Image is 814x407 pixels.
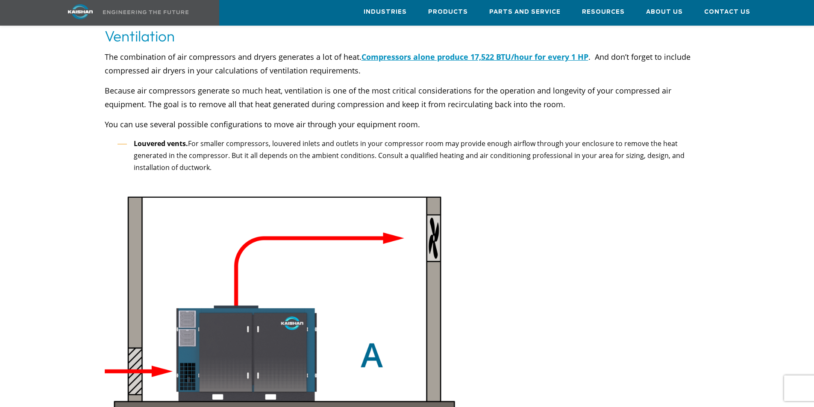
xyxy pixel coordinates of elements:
a: Parts and Service [489,0,561,23]
img: Engineering the future [103,10,188,14]
p: The combination of air compressors and dryers generates a lot of heat. . And don’t forget to incl... [105,50,710,77]
a: Compressors alone produce 17,522 BTU/hour for every 1 HP [361,52,588,62]
span: About Us [646,7,683,17]
span: Resources [582,7,625,17]
p: You can use several possible con [105,117,710,131]
span: Products [428,7,468,17]
span: Contact Us [704,7,750,17]
strong: Louvered vents. [134,139,188,148]
span: Industries [364,7,407,17]
span: figurations to move air through your equipment room. [223,119,420,129]
img: kaishan logo [48,4,112,19]
h3: Ventilation [105,24,710,48]
span: For smaller compressors, louvered inlets and outlets in your compressor room may provide enough a... [134,139,685,172]
a: Resources [582,0,625,23]
a: About Us [646,0,683,23]
a: Products [428,0,468,23]
a: Contact Us [704,0,750,23]
span: Parts and Service [489,7,561,17]
p: Because air compressors generate so much heat, ventilation is one of the most critical considerat... [105,84,710,111]
a: Industries [364,0,407,23]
